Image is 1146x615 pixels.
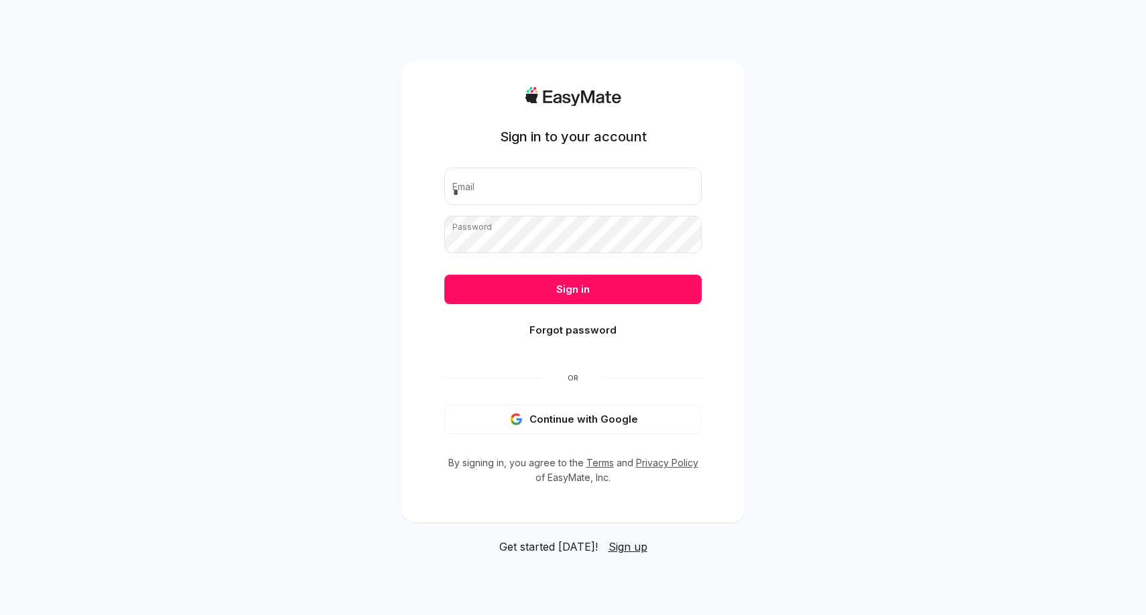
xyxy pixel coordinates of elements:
a: Terms [586,457,614,468]
p: By signing in, you agree to the and of EasyMate, Inc. [444,456,702,485]
span: Get started [DATE]! [499,539,598,555]
span: Or [541,372,605,383]
button: Forgot password [444,316,702,345]
a: Privacy Policy [636,457,698,468]
h1: Sign in to your account [500,127,647,146]
span: Sign up [609,540,647,553]
button: Continue with Google [444,405,702,434]
button: Sign in [444,275,702,304]
a: Sign up [609,539,647,555]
